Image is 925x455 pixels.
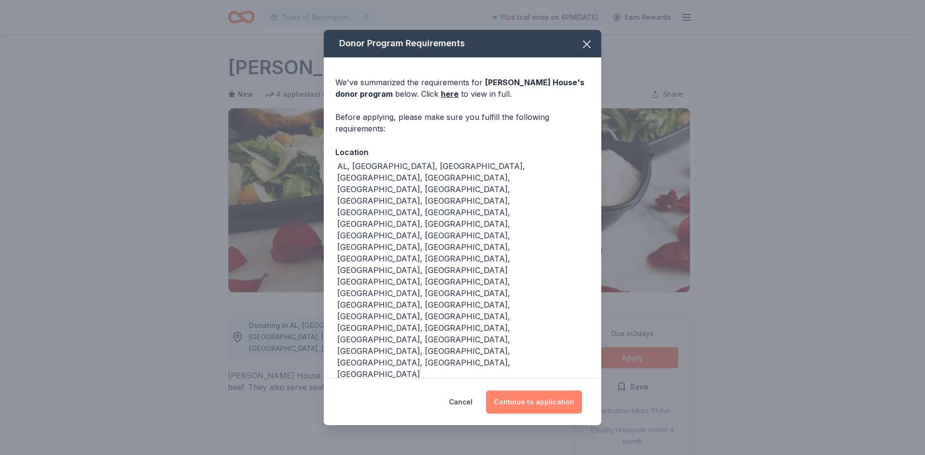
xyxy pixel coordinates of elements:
[486,390,582,414] button: Continue to application
[335,111,590,134] div: Before applying, please make sure you fulfill the following requirements:
[337,160,590,380] div: AL, [GEOGRAPHIC_DATA], [GEOGRAPHIC_DATA], [GEOGRAPHIC_DATA], [GEOGRAPHIC_DATA], [GEOGRAPHIC_DATA]...
[335,77,590,100] div: We've summarized the requirements for below. Click to view in full.
[449,390,473,414] button: Cancel
[335,146,590,158] div: Location
[324,30,601,57] div: Donor Program Requirements
[441,88,459,100] a: here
